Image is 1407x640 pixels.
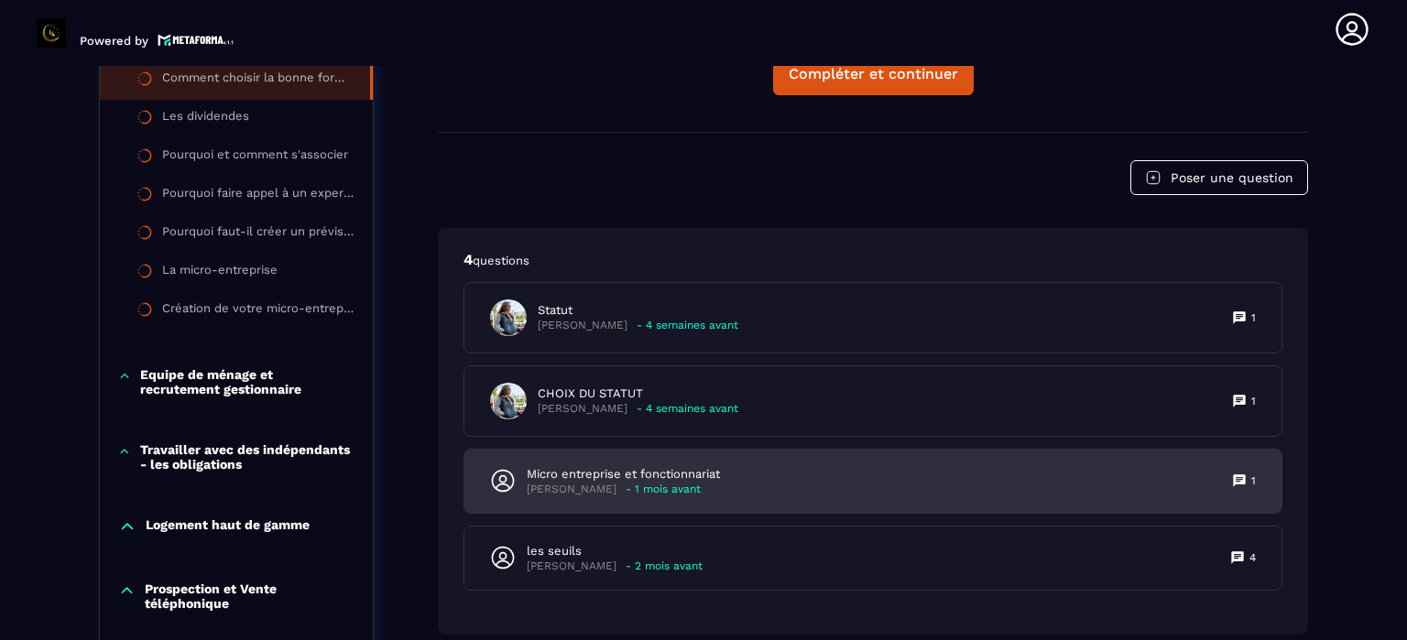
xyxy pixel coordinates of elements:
p: 4 [464,250,1282,270]
p: Logement haut de gamme [146,517,310,536]
p: [PERSON_NAME] [527,483,616,496]
p: Equipe de ménage et recrutement gestionnaire [140,367,354,396]
p: Micro entreprise et fonctionnariat [527,466,720,483]
p: - 1 mois avant [626,483,701,496]
p: les seuils [527,543,703,559]
p: [PERSON_NAME] [538,402,627,416]
img: logo [158,32,234,48]
div: Pourquoi et comment s'associer [162,147,348,168]
p: CHOIX DU STATUT [538,385,738,402]
div: Comment choisir la bonne forme juridique ? [162,71,352,91]
img: logo-branding [37,18,66,48]
div: Pourquoi faire appel à un expert-comptable [162,186,354,206]
span: questions [473,254,529,267]
div: La micro-entreprise [162,263,278,283]
p: [PERSON_NAME] [527,559,616,573]
p: - 4 semaines avant [637,319,738,332]
button: Compléter et continuer [773,53,974,95]
div: Pourquoi faut-il créer un prévisionnel [162,224,354,244]
p: 1 [1251,473,1256,488]
p: - 4 semaines avant [637,402,738,416]
p: 4 [1249,550,1256,565]
div: Création de votre micro-entreprise [162,301,354,321]
div: Les dividendes [162,109,249,129]
div: Compléter et continuer [789,65,958,83]
p: 1 [1251,394,1256,408]
button: Poser une question [1130,160,1308,195]
p: Prospection et Vente téléphonique [145,581,354,611]
p: - 2 mois avant [626,559,703,573]
p: Travailler avec des indépendants - les obligations [140,442,354,472]
p: Powered by [80,34,148,48]
p: Statut [538,302,738,319]
p: [PERSON_NAME] [538,319,627,332]
p: 1 [1251,310,1256,325]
